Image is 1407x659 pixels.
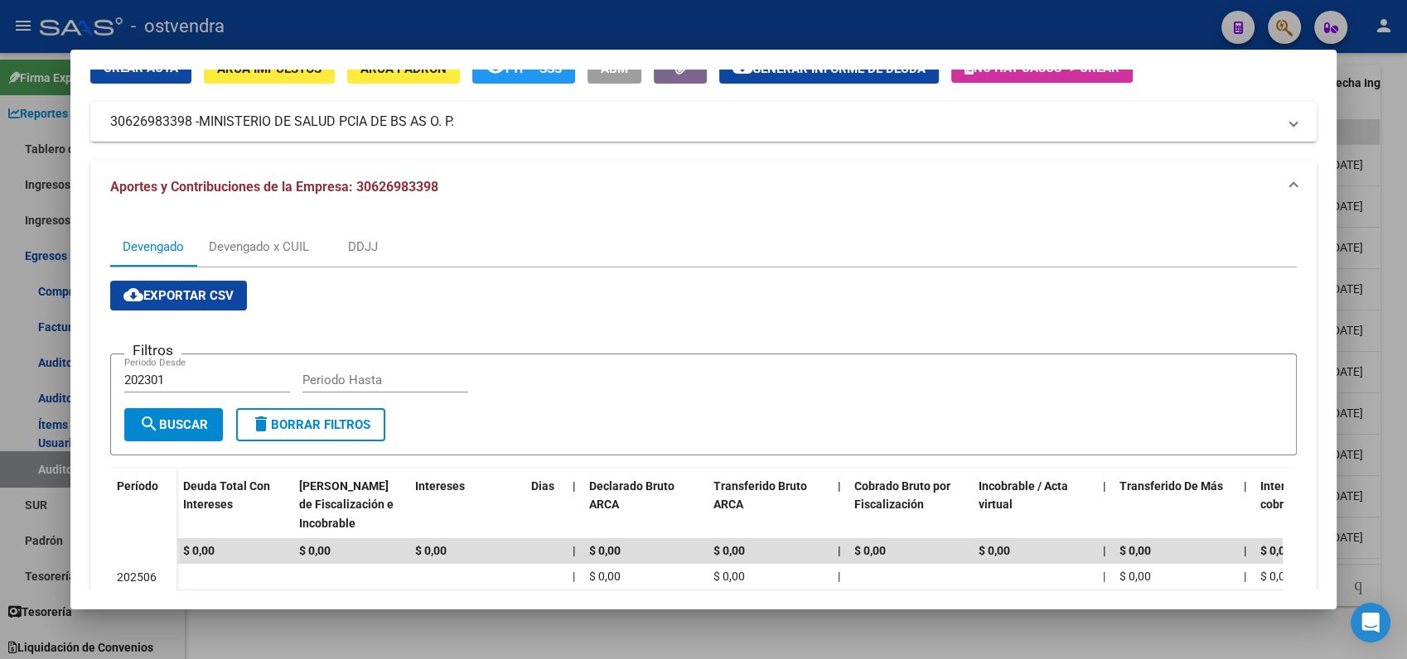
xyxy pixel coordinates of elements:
span: | [1244,479,1247,493]
span: | [1244,544,1247,557]
div: Open Intercom Messenger [1351,603,1390,642]
div: DDJJ [348,238,378,256]
datatable-header-cell: Dias [525,469,566,541]
mat-icon: search [139,414,159,434]
span: FTP - SSS [505,61,562,76]
span: $ 0,00 [183,544,215,557]
datatable-header-cell: | [831,469,848,541]
span: 202506 [117,570,157,584]
span: | [838,570,840,583]
button: Exportar CSV [110,281,247,310]
datatable-header-cell: Transferido Bruto ARCA [707,469,831,541]
mat-icon: cloud_download [123,285,143,305]
span: Dias [531,479,554,493]
mat-expansion-panel-header: 30626983398 -MINISTERIO DE SALUD PCIA DE BS AS O. P. [90,102,1317,142]
span: | [838,544,841,557]
span: Borrar Filtros [251,417,370,432]
span: MINISTERIO DE SALUD PCIA DE BS AS O. P. [199,112,454,132]
span: $ 0,00 [713,544,745,557]
span: $ 0,00 [713,570,745,583]
span: Cobrado Bruto por Fiscalización [854,479,950,512]
span: $ 0,00 [854,544,886,557]
span: Período [117,479,158,493]
span: $ 0,00 [1260,570,1292,583]
span: | [573,544,576,557]
span: | [838,479,841,493]
span: Crear Acta [104,60,178,75]
span: ABM [601,61,628,76]
datatable-header-cell: Intereses [409,469,525,541]
datatable-header-cell: Interés Aporte cobrado por ARCA [1254,469,1378,541]
span: [PERSON_NAME] de Fiscalización e Incobrable [299,479,394,531]
h3: Filtros [124,341,181,359]
mat-icon: delete [251,414,271,434]
span: ARCA Impuestos [217,61,322,76]
span: Transferido De Más [1119,479,1223,493]
span: | [1103,570,1105,583]
button: Buscar [124,408,223,441]
span: $ 0,00 [589,570,621,583]
span: $ 0,00 [1260,544,1292,557]
button: Borrar Filtros [236,408,385,441]
div: Devengado [123,238,184,256]
span: Interés Aporte cobrado por ARCA [1260,479,1356,512]
div: Devengado x CUIL [209,238,309,256]
datatable-header-cell: | [1237,469,1254,541]
span: Exportar CSV [123,288,234,303]
span: Deuda Total Con Intereses [183,479,270,512]
datatable-header-cell: Período [110,469,176,538]
datatable-header-cell: Transferido De Más [1113,469,1237,541]
datatable-header-cell: | [566,469,583,541]
datatable-header-cell: Incobrable / Acta virtual [972,469,1096,541]
span: $ 0,00 [415,544,447,557]
span: Buscar [139,417,208,432]
span: Intereses [415,479,465,493]
datatable-header-cell: Declarado Bruto ARCA [583,469,707,541]
datatable-header-cell: Cobrado Bruto por Fiscalización [848,469,972,541]
span: | [1244,570,1246,583]
span: | [573,479,576,493]
mat-expansion-panel-header: Aportes y Contribuciones de la Empresa: 30626983398 [90,161,1317,214]
span: $ 0,00 [1119,570,1151,583]
datatable-header-cell: Deuda Total Con Intereses [176,469,293,541]
span: Incobrable / Acta virtual [979,479,1068,512]
span: ARCA Padrón [360,61,447,76]
span: $ 0,00 [979,544,1010,557]
span: $ 0,00 [1119,544,1151,557]
span: Aportes y Contribuciones de la Empresa: 30626983398 [110,179,438,195]
datatable-header-cell: | [1096,469,1113,541]
span: | [1103,479,1106,493]
mat-panel-title: 30626983398 - [110,112,1277,132]
datatable-header-cell: Deuda Bruta Neto de Fiscalización e Incobrable [293,469,409,541]
span: Declarado Bruto ARCA [589,479,674,512]
span: Transferido Bruto ARCA [713,479,807,512]
span: | [573,570,575,583]
span: | [1103,544,1106,557]
span: $ 0,00 [299,544,331,557]
span: Generar informe de deuda [752,61,926,76]
span: $ 0,00 [589,544,621,557]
